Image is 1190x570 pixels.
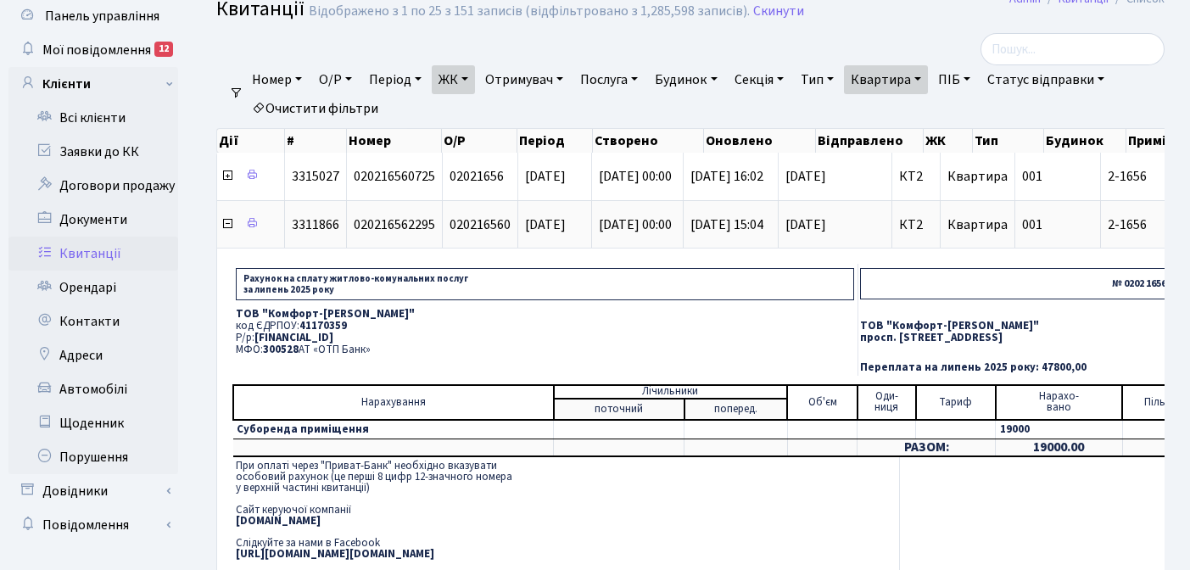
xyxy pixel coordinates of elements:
span: 001 [1022,215,1042,234]
span: [DATE] [525,167,566,186]
th: ЖК [924,129,973,153]
a: Скинути [753,3,804,20]
a: Клієнти [8,67,178,101]
span: [FINANCIAL_ID] [254,330,333,345]
span: 3311866 [292,215,339,234]
th: Номер [347,129,442,153]
td: Об'єм [787,385,858,420]
span: 020216560725 [354,167,435,186]
a: Послуга [573,65,645,94]
span: КТ2 [899,218,933,232]
td: поточний [554,399,684,420]
span: 020216560 [450,215,511,234]
a: Довідники [8,474,178,508]
a: Контакти [8,305,178,338]
th: Створено [593,129,705,153]
a: Будинок [648,65,723,94]
p: ТОВ "Комфорт-[PERSON_NAME]" [236,309,854,320]
th: Період [517,129,593,153]
a: О/Р [312,65,359,94]
p: Рахунок на сплату житлово-комунальних послуг за липень 2025 року [236,268,854,300]
a: Документи [8,203,178,237]
td: 19000.00 [996,439,1122,456]
td: поперед. [684,399,788,420]
a: Заявки до КК [8,135,178,169]
a: ПІБ [931,65,977,94]
span: 300528 [263,342,299,357]
a: Автомобілі [8,372,178,406]
p: код ЄДРПОУ: [236,321,854,332]
th: Оновлено [704,129,816,153]
th: Відправлено [816,129,925,153]
th: Будинок [1044,129,1126,153]
a: Очистити фільтри [245,94,385,123]
p: МФО: АТ «ОТП Банк» [236,344,854,355]
a: Секція [728,65,791,94]
p: Р/р: [236,332,854,344]
a: Повідомлення [8,508,178,542]
span: 3315027 [292,167,339,186]
span: 02021656 [450,167,504,186]
span: Квартира [947,167,1008,186]
a: Отримувач [478,65,570,94]
span: КТ2 [899,170,933,183]
th: О/Р [442,129,517,153]
a: Щоденник [8,406,178,440]
a: Договори продажу [8,169,178,203]
a: Мої повідомлення12 [8,33,178,67]
td: Тариф [916,385,996,420]
a: Всі клієнти [8,101,178,135]
a: Номер [245,65,309,94]
span: 001 [1022,167,1042,186]
span: [DATE] 15:04 [690,215,763,234]
span: [DATE] [785,170,885,183]
span: [DATE] [785,218,885,232]
a: Квитанції [8,237,178,271]
th: Дії [217,129,285,153]
td: 19000 [996,420,1122,439]
div: Відображено з 1 по 25 з 151 записів (відфільтровано з 1,285,598 записів). [309,3,750,20]
span: 020216562295 [354,215,435,234]
a: Статус відправки [980,65,1111,94]
th: Тип [973,129,1044,153]
a: Орендарі [8,271,178,305]
a: Період [362,65,428,94]
span: [DATE] [525,215,566,234]
b: [URL][DOMAIN_NAME][DOMAIN_NAME] [236,546,434,562]
span: Панель управління [45,7,159,25]
td: Нарахо- вано [996,385,1122,420]
input: Пошук... [980,33,1165,65]
td: Нарахування [233,385,554,420]
span: 41170359 [299,318,347,333]
a: ЖК [432,65,475,94]
a: Квартира [844,65,928,94]
span: [DATE] 00:00 [599,215,672,234]
span: Мої повідомлення [42,41,151,59]
td: Оди- ниця [858,385,916,420]
b: [DOMAIN_NAME] [236,513,321,528]
td: Суборенда приміщення [233,420,554,439]
td: РАЗОМ: [858,439,996,456]
th: # [285,129,347,153]
a: Тип [794,65,841,94]
span: [DATE] 00:00 [599,167,672,186]
span: [DATE] 16:02 [690,167,763,186]
span: Квартира [947,215,1008,234]
a: Адреси [8,338,178,372]
div: 12 [154,42,173,57]
a: Порушення [8,440,178,474]
td: Лічильники [554,385,788,399]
